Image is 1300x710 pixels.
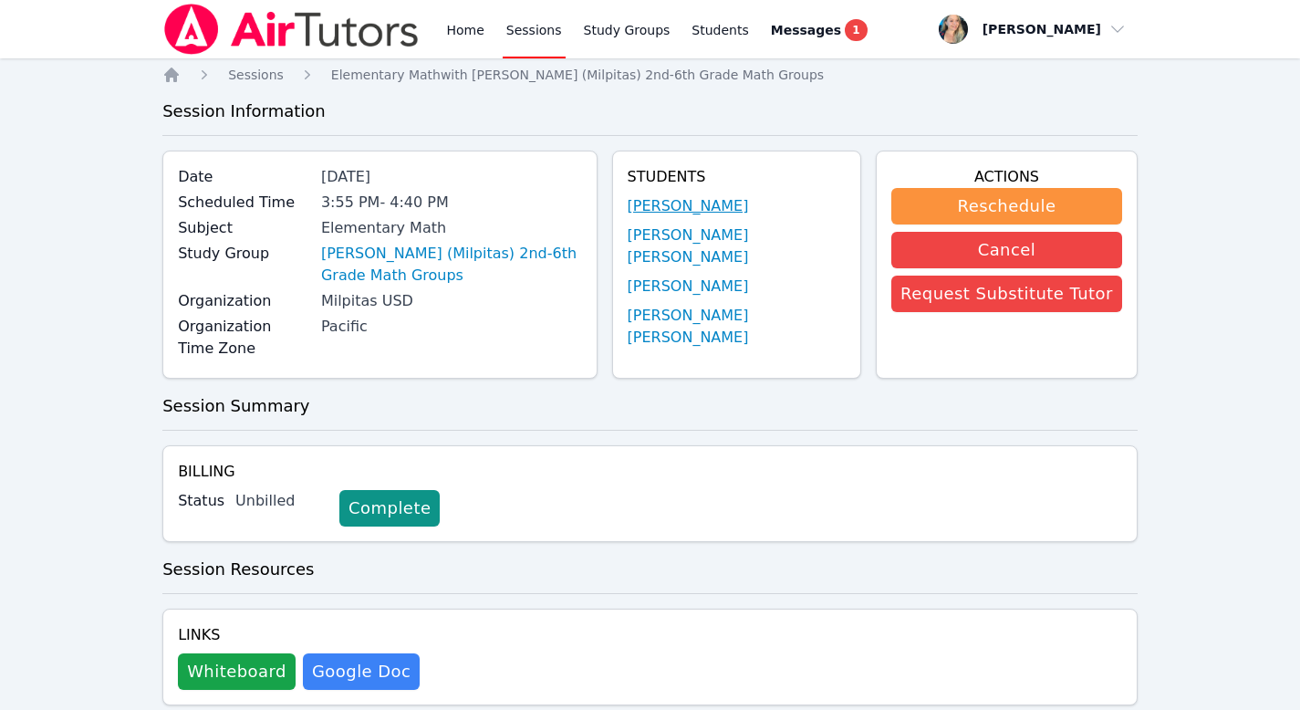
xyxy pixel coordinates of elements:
[162,66,1138,84] nav: Breadcrumb
[162,393,1138,419] h3: Session Summary
[178,624,420,646] h4: Links
[162,4,421,55] img: Air Tutors
[331,68,824,82] span: Elementary Math with [PERSON_NAME] (Milpitas) 2nd-6th Grade Math Groups
[178,490,224,512] label: Status
[321,243,582,287] a: [PERSON_NAME] (Milpitas) 2nd-6th Grade Math Groups
[321,290,582,312] div: Milpitas USD
[303,653,420,690] a: Google Doc
[178,166,310,188] label: Date
[628,305,847,349] a: [PERSON_NAME] [PERSON_NAME]
[178,461,1122,483] h4: Billing
[339,490,440,527] a: Complete
[321,217,582,239] div: Elementary Math
[228,66,284,84] a: Sessions
[178,290,310,312] label: Organization
[178,653,296,690] button: Whiteboard
[321,166,582,188] div: [DATE]
[628,166,847,188] h4: Students
[178,316,310,360] label: Organization Time Zone
[628,276,749,298] a: [PERSON_NAME]
[162,557,1138,582] h3: Session Resources
[178,217,310,239] label: Subject
[891,232,1122,268] button: Cancel
[321,192,582,214] div: 3:55 PM - 4:40 PM
[771,21,841,39] span: Messages
[628,195,749,217] a: [PERSON_NAME]
[891,166,1122,188] h4: Actions
[321,316,582,338] div: Pacific
[235,490,325,512] div: Unbilled
[891,188,1122,224] button: Reschedule
[178,192,310,214] label: Scheduled Time
[162,99,1138,124] h3: Session Information
[628,224,847,268] a: [PERSON_NAME] [PERSON_NAME]
[331,66,824,84] a: Elementary Mathwith [PERSON_NAME] (Milpitas) 2nd-6th Grade Math Groups
[891,276,1122,312] button: Request Substitute Tutor
[228,68,284,82] span: Sessions
[178,243,310,265] label: Study Group
[845,19,867,41] span: 1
